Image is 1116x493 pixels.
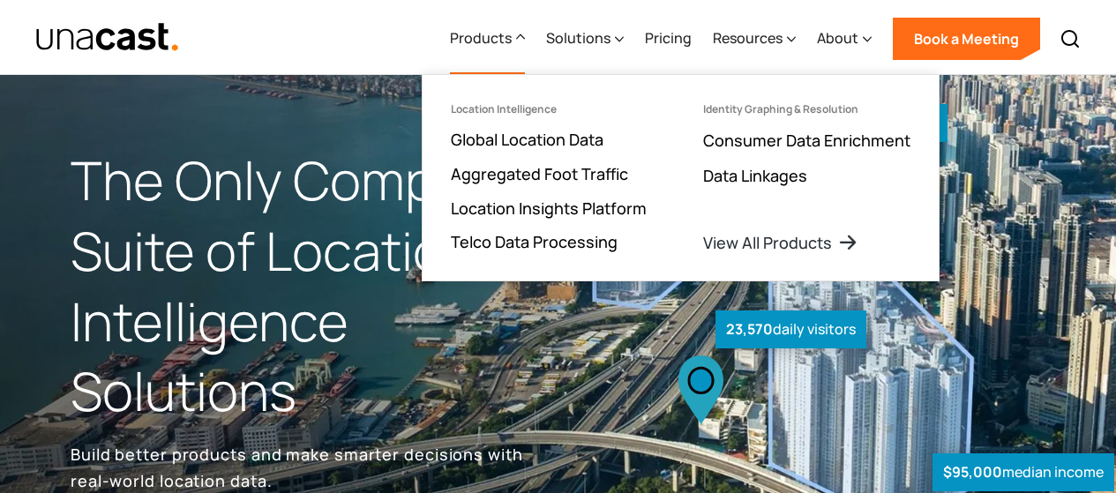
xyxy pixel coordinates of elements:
[726,319,773,339] strong: 23,570
[713,27,783,49] div: Resources
[1060,28,1081,49] img: Search icon
[451,231,618,252] a: Telco Data Processing
[451,163,628,184] a: Aggregated Foot Traffic
[71,146,558,427] h1: The Only Complete Suite of Location Intelligence Solutions
[817,27,858,49] div: About
[703,232,858,253] a: View All Products
[932,453,1114,491] div: median income
[715,310,866,348] div: daily visitors
[703,165,807,186] a: Data Linkages
[450,3,525,75] div: Products
[451,129,603,150] a: Global Location Data
[943,462,1002,482] strong: $95,000
[645,3,692,75] a: Pricing
[35,22,179,53] a: home
[422,74,940,281] nav: Products
[893,18,1040,60] a: Book a Meeting
[703,103,858,116] div: Identity Graphing & Resolution
[703,130,910,151] a: Consumer Data Enrichment
[451,198,647,219] a: Location Insights Platform
[817,3,872,75] div: About
[713,3,796,75] div: Resources
[35,22,179,53] img: Unacast text logo
[451,103,557,116] div: Location Intelligence
[546,27,610,49] div: Solutions
[450,27,512,49] div: Products
[546,3,624,75] div: Solutions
